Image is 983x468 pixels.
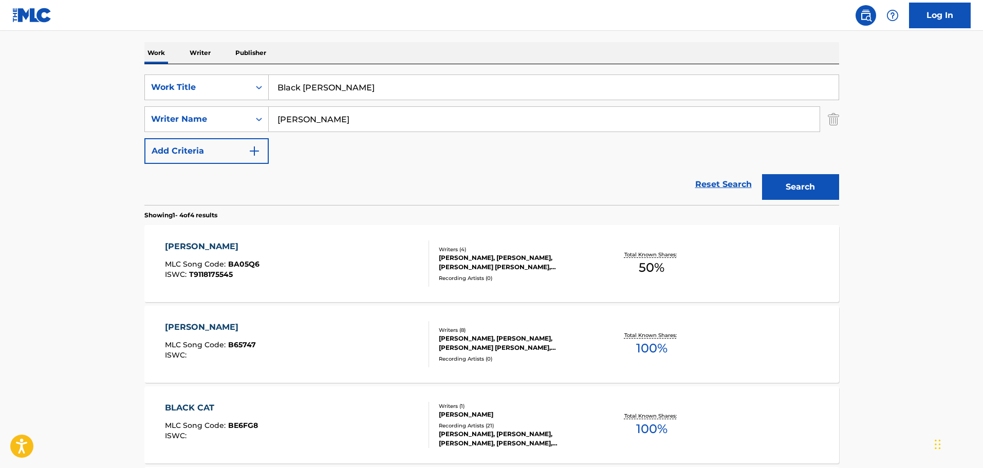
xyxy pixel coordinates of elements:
[439,274,594,282] div: Recording Artists ( 0 )
[187,42,214,64] p: Writer
[189,270,233,279] span: T9118175545
[144,306,839,383] a: [PERSON_NAME]MLC Song Code:B65747ISWC:Writers (8)[PERSON_NAME], [PERSON_NAME], [PERSON_NAME] [PER...
[12,8,52,23] img: MLC Logo
[144,138,269,164] button: Add Criteria
[165,270,189,279] span: ISWC :
[439,246,594,253] div: Writers ( 4 )
[690,173,757,196] a: Reset Search
[165,421,228,430] span: MLC Song Code :
[882,5,903,26] div: Help
[228,259,259,269] span: BA05Q6
[439,355,594,363] div: Recording Artists ( 0 )
[165,402,258,414] div: BLACK CAT
[886,9,899,22] img: help
[439,253,594,272] div: [PERSON_NAME], [PERSON_NAME], [PERSON_NAME] [PERSON_NAME], [PERSON_NAME]
[762,174,839,200] button: Search
[165,259,228,269] span: MLC Song Code :
[624,412,679,420] p: Total Known Shares:
[856,5,876,26] a: Public Search
[932,419,983,468] iframe: Chat Widget
[165,340,228,349] span: MLC Song Code :
[144,386,839,463] a: BLACK CATMLC Song Code:BE6FG8ISWC:Writers (1)[PERSON_NAME]Recording Artists (21)[PERSON_NAME], [P...
[636,339,667,358] span: 100 %
[151,113,244,125] div: Writer Name
[860,9,872,22] img: search
[636,420,667,438] span: 100 %
[439,422,594,429] div: Recording Artists ( 21 )
[151,81,244,93] div: Work Title
[828,106,839,132] img: Delete Criterion
[624,251,679,258] p: Total Known Shares:
[439,429,594,448] div: [PERSON_NAME], [PERSON_NAME], [PERSON_NAME], [PERSON_NAME], [PERSON_NAME]
[165,321,256,333] div: [PERSON_NAME]
[228,340,256,349] span: B65747
[165,431,189,440] span: ISWC :
[165,350,189,360] span: ISWC :
[624,331,679,339] p: Total Known Shares:
[639,258,664,277] span: 50 %
[144,74,839,205] form: Search Form
[248,145,261,157] img: 9d2ae6d4665cec9f34b9.svg
[144,211,217,220] p: Showing 1 - 4 of 4 results
[232,42,269,64] p: Publisher
[439,402,594,410] div: Writers ( 1 )
[439,334,594,352] div: [PERSON_NAME], [PERSON_NAME], [PERSON_NAME] [PERSON_NAME], [PERSON_NAME], [PERSON_NAME], [PERSON_...
[439,326,594,334] div: Writers ( 8 )
[144,225,839,302] a: [PERSON_NAME]MLC Song Code:BA05Q6ISWC:T9118175545Writers (4)[PERSON_NAME], [PERSON_NAME], [PERSON...
[909,3,971,28] a: Log In
[228,421,258,430] span: BE6FG8
[935,429,941,460] div: Drag
[439,410,594,419] div: [PERSON_NAME]
[165,240,259,253] div: [PERSON_NAME]
[144,42,168,64] p: Work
